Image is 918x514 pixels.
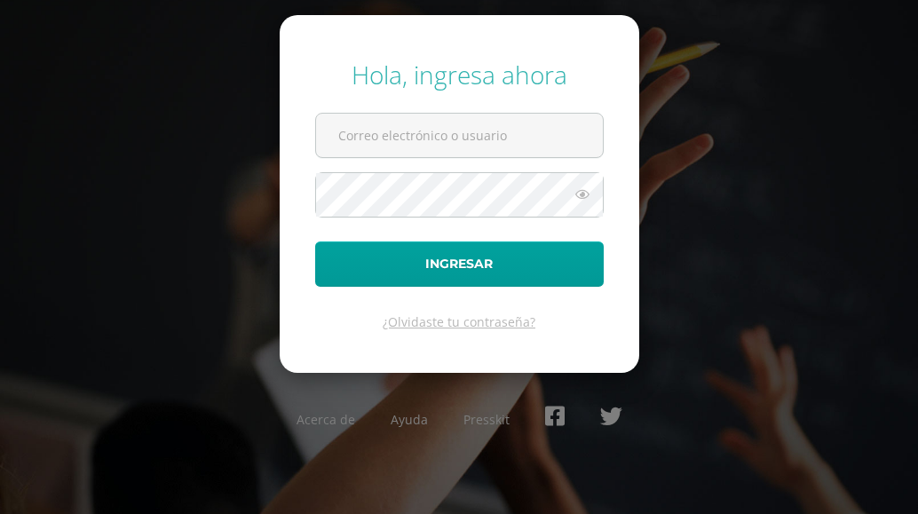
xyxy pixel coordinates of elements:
[316,114,603,157] input: Correo electrónico o usuario
[383,313,535,330] a: ¿Olvidaste tu contraseña?
[463,411,510,428] a: Presskit
[315,241,604,287] button: Ingresar
[297,411,355,428] a: Acerca de
[391,411,428,428] a: Ayuda
[315,58,604,91] div: Hola, ingresa ahora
